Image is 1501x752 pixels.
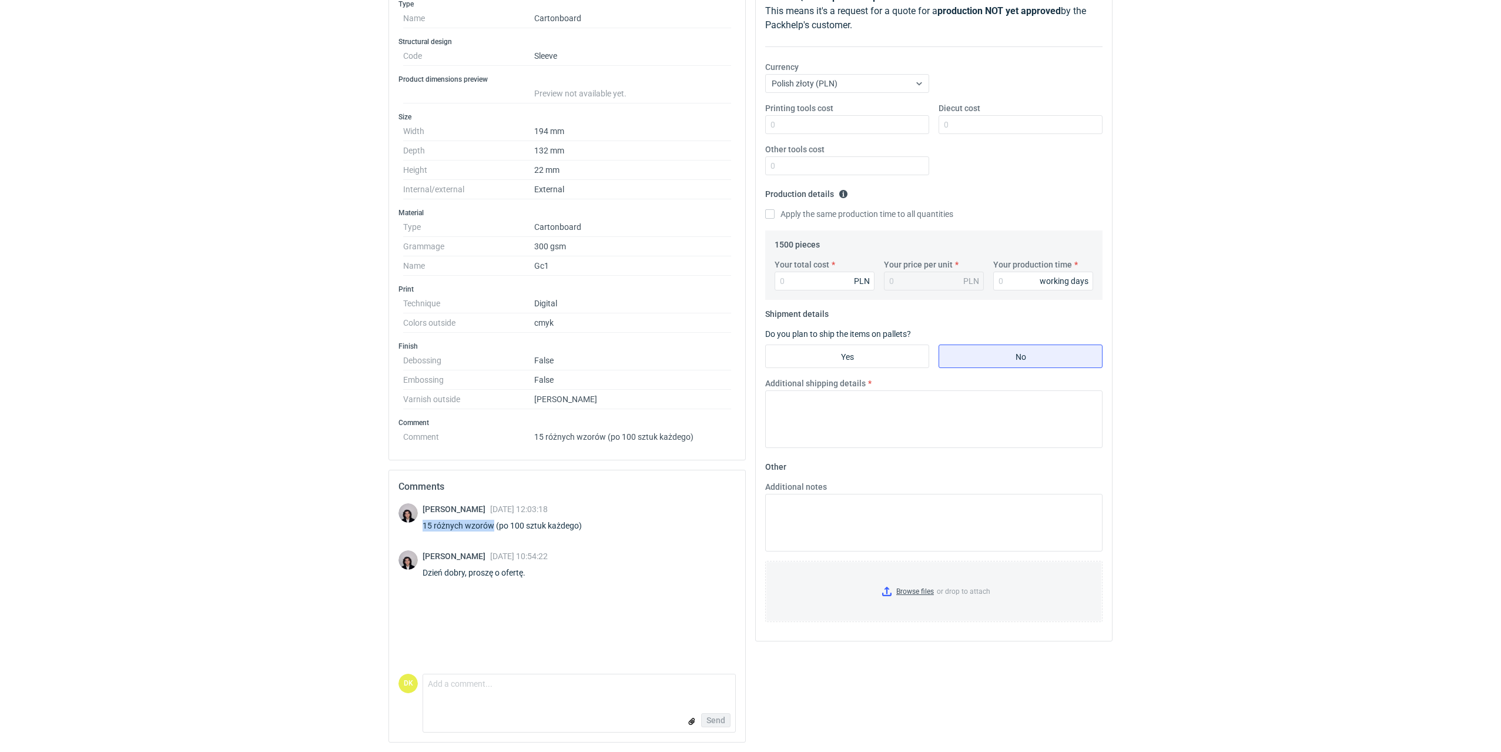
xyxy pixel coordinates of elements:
[534,427,731,442] dd: 15 różnych wzorów (po 100 sztuk każdego)
[403,351,534,370] dt: Debossing
[766,562,1102,621] label: or drop to attach
[765,208,953,220] label: Apply the same production time to all quantities
[1040,275,1088,287] div: working days
[765,102,833,114] label: Printing tools cost
[765,156,929,175] input: 0
[423,520,596,532] div: 15 różnych wzorów (po 100 sztuk każdego)
[534,89,626,98] span: Preview not available yet.
[775,272,875,290] input: 0
[398,418,736,427] h3: Comment
[403,218,534,237] dt: Type
[403,256,534,276] dt: Name
[403,370,534,390] dt: Embossing
[403,237,534,256] dt: Grammage
[534,141,731,161] dd: 132 mm
[534,122,731,141] dd: 194 mm
[403,141,534,161] dt: Depth
[772,79,837,88] span: Polish złoty (PLN)
[937,5,1061,16] strong: production NOT yet approved
[490,552,548,561] span: [DATE] 10:54:22
[765,329,911,339] label: Do you plan to ship the items on pallets?
[775,235,820,249] legend: 1500 pieces
[398,342,736,351] h3: Finish
[765,377,866,389] label: Additional shipping details
[423,567,548,579] div: Dzień dobry, proszę o ofertę.
[403,161,534,180] dt: Height
[765,61,799,73] label: Currency
[398,674,418,693] div: Dominika Kaczyńska
[534,218,731,237] dd: Cartonboard
[993,259,1072,270] label: Your production time
[884,259,953,270] label: Your price per unit
[963,275,979,287] div: PLN
[398,208,736,218] h3: Material
[706,716,725,724] span: Send
[490,504,548,514] span: [DATE] 12:03:18
[534,46,731,66] dd: Sleeve
[939,345,1103,368] label: No
[534,370,731,390] dd: False
[534,390,731,409] dd: [PERSON_NAME]
[403,390,534,409] dt: Varnish outside
[765,185,848,199] legend: Production details
[398,480,736,494] h2: Comments
[534,351,731,370] dd: False
[403,122,534,141] dt: Width
[398,285,736,294] h3: Print
[423,504,490,514] span: [PERSON_NAME]
[765,115,929,134] input: 0
[775,259,829,270] label: Your total cost
[403,9,534,28] dt: Name
[765,345,929,368] label: Yes
[534,180,731,199] dd: External
[403,313,534,333] dt: Colors outside
[534,256,731,276] dd: Gc1
[423,552,490,561] span: [PERSON_NAME]
[398,37,736,46] h3: Structural design
[701,713,731,727] button: Send
[398,550,418,570] img: Sebastian Markut
[398,674,418,693] figcaption: DK
[534,294,731,313] dd: Digital
[403,294,534,313] dt: Technique
[398,75,736,84] h3: Product dimensions preview
[939,102,980,114] label: Diecut cost
[534,313,731,333] dd: cmyk
[403,180,534,199] dt: Internal/external
[765,457,786,472] legend: Other
[765,143,825,155] label: Other tools cost
[403,46,534,66] dt: Code
[765,305,829,319] legend: Shipment details
[939,115,1103,134] input: 0
[534,161,731,180] dd: 22 mm
[403,427,534,442] dt: Comment
[993,272,1093,290] input: 0
[398,503,418,523] img: Sebastian Markut
[534,237,731,256] dd: 300 gsm
[765,481,827,493] label: Additional notes
[398,112,736,122] h3: Size
[534,9,731,28] dd: Cartonboard
[854,275,870,287] div: PLN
